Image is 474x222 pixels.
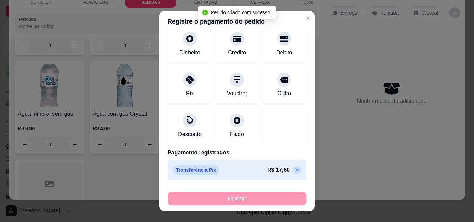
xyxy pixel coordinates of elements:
[302,12,313,24] button: Close
[186,89,194,98] div: Pix
[211,10,271,15] span: Pedido criado com sucesso!
[159,11,315,32] header: Registre o pagamento do pedido
[227,89,247,98] div: Voucher
[230,130,244,139] div: Fiado
[228,48,246,57] div: Crédito
[168,149,306,157] p: Pagamento registrados
[267,166,290,174] p: R$ 17,60
[178,130,202,139] div: Desconto
[179,48,200,57] div: Dinheiro
[202,10,208,15] span: check-circle
[173,165,219,175] p: Transferência Pix
[277,89,291,98] div: Outro
[276,48,292,57] div: Débito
